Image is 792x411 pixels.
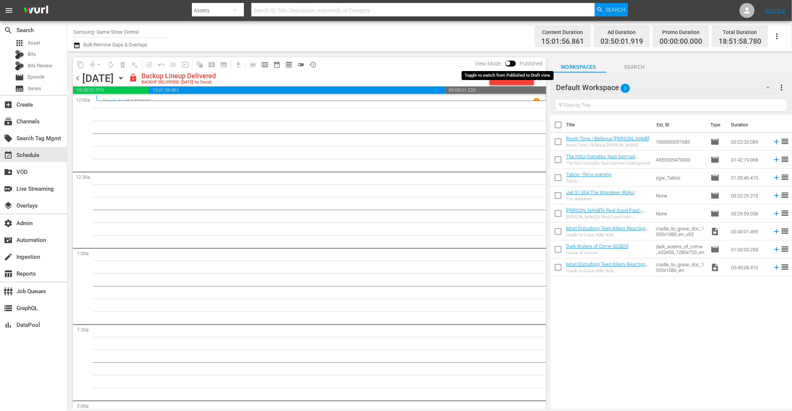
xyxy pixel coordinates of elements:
[261,61,269,68] span: calendar_view_week_outlined
[73,86,149,94] span: 03:50:01.919
[711,155,720,164] span: Episode
[728,205,770,223] td: 00:29:59.058
[103,98,123,104] a: Catch 21
[535,99,538,104] p: 1
[653,151,708,169] td: A055505470000
[777,83,786,92] span: more_vert
[537,74,546,83] span: chevron_right
[4,304,13,313] span: GraphQL
[4,287,13,296] span: Job Queues
[74,59,86,71] span: Copy Lineup
[541,37,584,46] span: 15:01:56.861
[566,143,649,148] div: Room Tone / Bellevue [PERSON_NAME]
[82,42,147,47] span: Bulk Remove Gaps & Overlaps
[781,155,790,164] span: reorder
[244,57,259,72] span: Day Calendar View
[711,263,720,272] span: Video
[105,59,117,71] span: Loop Content
[129,73,138,82] span: lock
[135,99,151,104] p: EP4052
[606,62,663,72] span: Search
[309,61,317,68] span: history_outlined
[541,27,584,37] div: Content Duration
[566,226,648,237] a: Most Disturbing Teen Killers Reacting To Insane Sentences
[728,133,770,151] td: 00:22:20.089
[653,169,708,187] td: sgw_Taboo
[15,61,24,70] div: Bits Review
[179,59,191,71] span: Update Metadata from Key Asset
[600,37,643,46] span: 03:50:01.919
[711,227,720,236] span: Video
[516,61,546,67] span: Published
[773,263,781,272] svg: Add to Schedule
[550,62,606,72] span: Workspaces
[4,269,13,278] span: Reports
[28,73,45,81] span: Episode
[206,59,218,71] span: Create Search Block
[28,50,36,58] span: Bits
[728,223,770,240] td: 00:45:01.499
[653,187,708,205] td: None
[4,26,13,35] span: Search
[652,114,706,135] th: Ext. ID
[15,73,24,82] span: Episode
[28,39,40,47] span: Asset
[259,59,271,71] span: Week Calendar View
[129,59,141,71] span: Clear Lineup
[773,227,781,236] svg: Add to Schedule
[86,59,105,71] span: Remove Gaps & Overlaps
[493,71,530,85] div: Unlock and Edit
[4,6,13,15] span: menu
[4,168,13,177] span: VOD
[471,61,505,67] span: View Mode:
[117,59,129,71] span: Select an event to delete
[141,72,216,80] div: Backup Lineup Delivered
[4,134,13,143] span: Search Tag Mgmt
[711,191,720,200] span: Episode
[711,137,720,146] span: Episode
[773,191,781,200] svg: Add to Schedule
[4,320,13,329] span: DataPool
[141,57,155,72] span: Customize Events
[777,79,786,96] button: more_vert
[773,138,781,146] svg: Add to Schedule
[218,59,230,71] span: Create Series Block
[566,261,648,273] a: Most Disturbing Teen Killers Reacting To Insane Sentences
[781,173,790,182] span: reorder
[728,258,770,276] td: 00:45:08.310
[653,258,708,276] td: cradle_to_grave_doc_1920x1080_en
[4,219,13,228] span: Admin
[728,240,770,258] td: 01:00:03.253
[781,245,790,254] span: reorder
[781,191,790,200] span: reorder
[445,86,547,94] span: 05:08:01.220
[73,74,82,83] span: chevron_left
[566,243,629,249] a: Dark Waters of Crime S02E03
[18,2,54,19] img: ans4CAIJ8jUAAAAAAAAAAAAAAAAAAAAAAAAgQb4GAAAAAAAAAAAAAAAAAAAAAAAAJMjXAAAAAAAAAAAAAAAAAAAAAAAAgAT5G...
[4,100,13,109] span: Create
[727,114,772,135] th: Duration
[167,59,179,71] span: Fill episodes with ad slates
[566,269,650,273] div: Cradle to Grave: Killer Kids
[297,61,305,68] span: toggle_off
[728,151,770,169] td: 01:42:19.068
[141,80,216,85] div: BACKUP DELIVERED: [DATE] 1a (local)
[566,197,635,202] div: The Wanderer
[4,184,13,193] span: Live Streaming
[28,85,41,92] span: Series
[28,62,52,70] span: Bits Review
[566,190,635,195] a: Jail S1 E04 The Wanderer (Roku)
[15,50,24,59] div: Bits
[283,59,295,71] span: View Backup
[285,61,293,68] span: preview_outlined
[765,7,785,13] a: Sign Out
[711,245,720,254] span: Episode
[773,245,781,254] svg: Add to Schedule
[295,59,307,71] span: 24 hours Lineup View is OFF
[600,27,643,37] div: Ad Duration
[621,80,630,96] span: 8
[566,154,638,165] a: The NSU-Complex: Nazi German Underground
[711,209,720,218] span: Episode
[660,37,702,46] span: 00:00:00.000
[719,37,761,46] span: 18:51:58.780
